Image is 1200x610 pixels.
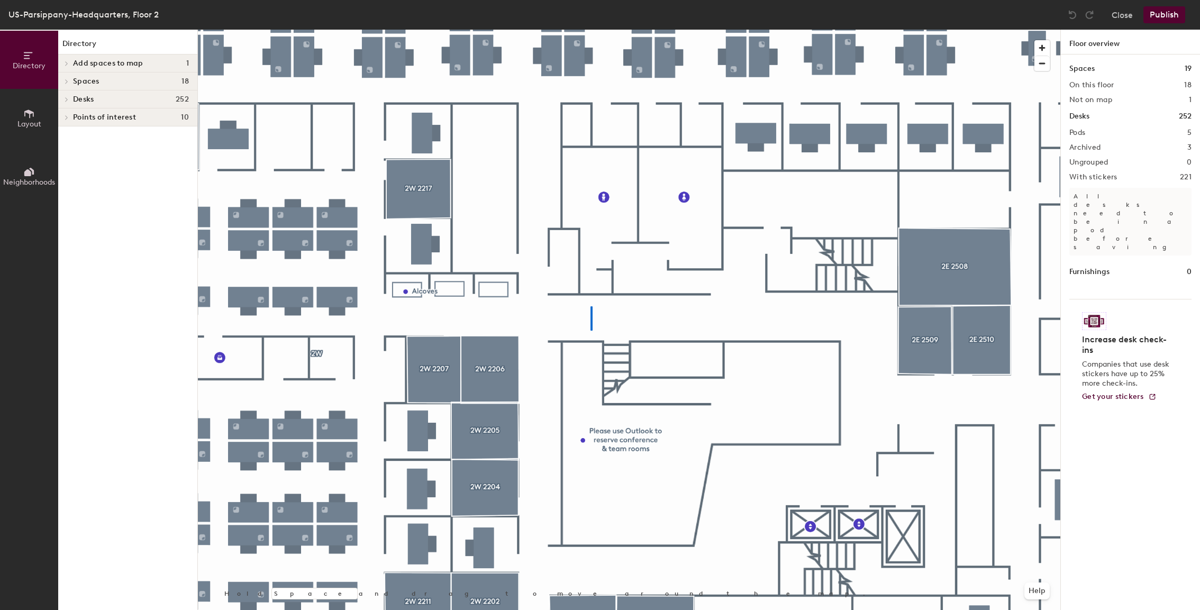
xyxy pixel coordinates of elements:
h2: 3 [1187,143,1192,152]
h2: Ungrouped [1069,158,1108,167]
span: 18 [181,77,189,86]
h1: 19 [1185,63,1192,75]
span: 252 [176,95,189,104]
h2: Pods [1069,129,1085,137]
button: Close [1112,6,1133,23]
span: Points of interest [73,113,136,122]
h2: 18 [1184,81,1192,89]
p: Companies that use desk stickers have up to 25% more check-ins. [1082,360,1172,388]
h2: On this floor [1069,81,1114,89]
h1: 252 [1179,111,1192,122]
h1: Directory [58,38,197,54]
span: Add spaces to map [73,59,143,68]
span: 1 [186,59,189,68]
p: All desks need to be in a pod before saving [1069,188,1192,256]
h1: Furnishings [1069,266,1110,278]
span: Get your stickers [1082,392,1144,401]
span: 10 [181,113,189,122]
h2: 5 [1187,129,1192,137]
img: Sticker logo [1082,312,1106,330]
h1: Floor overview [1061,30,1200,54]
h2: With stickers [1069,173,1117,181]
span: Directory [13,61,46,70]
h2: 0 [1187,158,1192,167]
button: Publish [1143,6,1185,23]
h2: Archived [1069,143,1101,152]
h1: Desks [1069,111,1089,122]
h1: Spaces [1069,63,1095,75]
img: Undo [1067,10,1078,20]
a: Get your stickers [1082,393,1157,402]
h1: 0 [1187,266,1192,278]
h2: Not on map [1069,96,1112,104]
img: Redo [1084,10,1095,20]
span: Neighborhoods [3,178,55,187]
div: US-Parsippany-Headquarters, Floor 2 [8,8,159,21]
span: Layout [17,120,41,129]
span: Spaces [73,77,99,86]
h2: 1 [1189,96,1192,104]
h4: Increase desk check-ins [1082,334,1172,356]
button: Help [1024,582,1050,599]
h2: 221 [1180,173,1192,181]
span: Desks [73,95,94,104]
